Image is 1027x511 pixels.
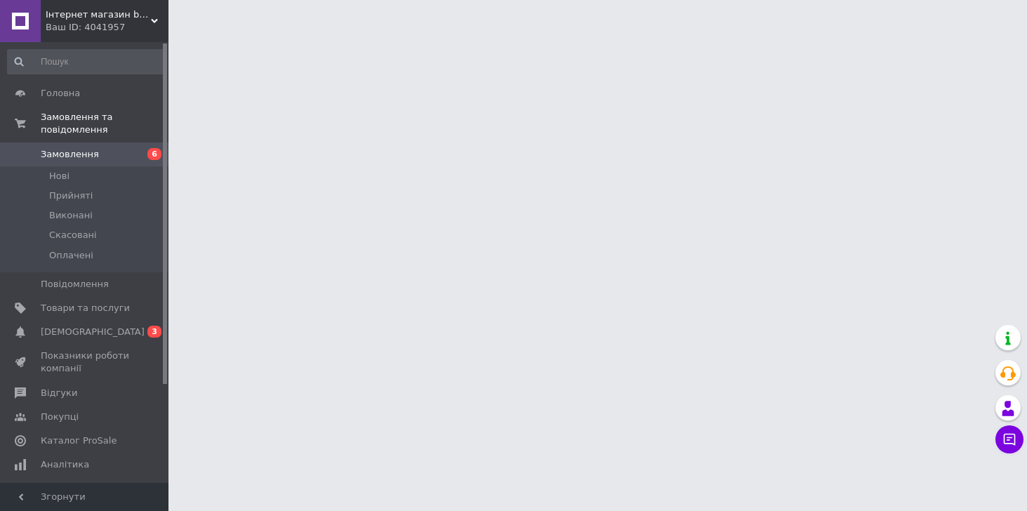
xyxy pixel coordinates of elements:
span: Головна [41,87,80,100]
input: Пошук [7,49,166,74]
span: Товари та послуги [41,302,130,314]
span: Нові [49,170,69,182]
span: Замовлення та повідомлення [41,111,168,136]
span: 6 [147,148,161,160]
div: Ваш ID: 4041957 [46,21,168,34]
span: Оплачені [49,249,93,262]
span: Інтернет магазин bookshop [46,8,151,21]
span: Аналітика [41,458,89,471]
span: Показники роботи компанії [41,350,130,375]
span: [DEMOGRAPHIC_DATA] [41,326,145,338]
span: Прийняті [49,190,93,202]
span: Покупці [41,411,79,423]
span: Відгуки [41,387,77,399]
span: Каталог ProSale [41,434,117,447]
span: Повідомлення [41,278,109,291]
span: 3 [147,326,161,338]
span: Виконані [49,209,93,222]
button: Чат з покупцем [995,425,1023,453]
span: Скасовані [49,229,97,241]
span: Замовлення [41,148,99,161]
